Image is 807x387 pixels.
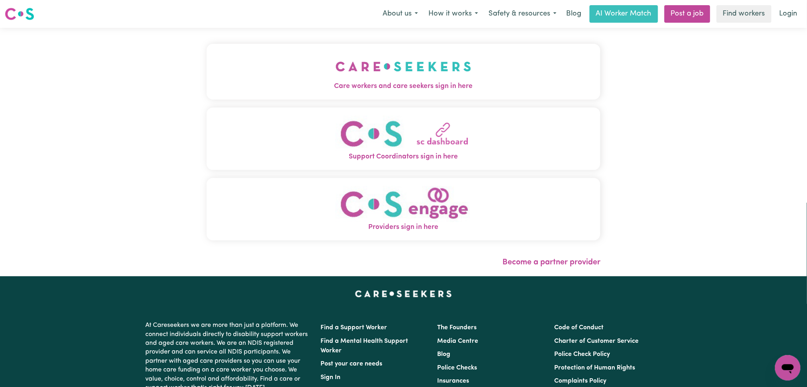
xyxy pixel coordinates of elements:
button: Support Coordinators sign in here [207,107,601,170]
a: Post your care needs [321,361,383,367]
a: Media Centre [438,338,479,344]
a: AI Worker Match [590,5,658,23]
a: Login [775,5,802,23]
a: Sign In [321,374,341,381]
a: Blog [562,5,586,23]
button: Providers sign in here [207,178,601,240]
a: The Founders [438,324,477,331]
a: Police Check Policy [554,351,610,358]
a: Complaints Policy [554,378,606,384]
a: Become a partner provider [502,258,600,266]
button: Safety & resources [483,6,562,22]
a: Charter of Customer Service [554,338,639,344]
a: Blog [438,351,451,358]
button: How it works [423,6,483,22]
a: Police Checks [438,365,477,371]
button: Care workers and care seekers sign in here [207,44,601,100]
a: Code of Conduct [554,324,604,331]
a: Careseekers logo [5,5,34,23]
a: Careseekers home page [355,291,452,297]
span: Providers sign in here [207,222,601,233]
iframe: Button to launch messaging window [775,355,801,381]
a: Find a Mental Health Support Worker [321,338,408,354]
img: Careseekers logo [5,7,34,21]
a: Protection of Human Rights [554,365,635,371]
span: Support Coordinators sign in here [207,152,601,162]
a: Find workers [717,5,772,23]
span: Care workers and care seekers sign in here [207,81,601,92]
a: Post a job [664,5,710,23]
a: Find a Support Worker [321,324,387,331]
button: About us [377,6,423,22]
a: Insurances [438,378,469,384]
